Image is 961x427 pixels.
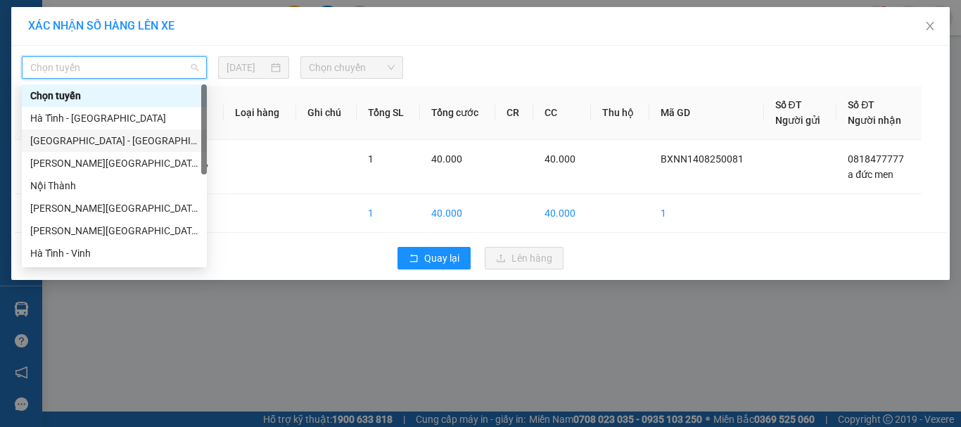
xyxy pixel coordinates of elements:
td: 1 [649,194,763,233]
div: Hà Tĩnh - Hồng Lĩnh [22,152,207,174]
button: rollbackQuay lại [397,247,471,269]
div: Hà Tĩnh - Vinh [22,242,207,265]
td: 40.000 [420,194,495,233]
th: CR [495,86,533,140]
th: Ghi chú [296,86,357,140]
img: logo.jpg [18,18,88,88]
span: 40.000 [545,153,575,165]
span: 1 [368,153,374,165]
div: Chọn tuyến [30,88,198,103]
button: uploadLên hàng [485,247,564,269]
span: close [924,20,936,32]
div: Hà Tĩnh - [GEOGRAPHIC_DATA] [30,110,198,126]
th: Thu hộ [591,86,649,140]
div: Nội Thành [22,174,207,197]
span: rollback [409,253,419,265]
button: Close [910,7,950,46]
div: [PERSON_NAME][GEOGRAPHIC_DATA] [30,200,198,216]
td: 1 [15,140,59,194]
th: Loại hàng [224,86,296,140]
span: Chọn chuyến [309,57,395,78]
span: Quay lại [424,250,459,266]
td: 40.000 [533,194,591,233]
span: Người nhận [848,115,901,126]
input: 14/08/2025 [227,60,267,75]
div: Nội Thành [30,178,198,193]
span: BXNN1408250081 [661,153,744,165]
li: Số [GEOGRAPHIC_DATA][PERSON_NAME], P. [GEOGRAPHIC_DATA] [132,34,588,52]
b: GỬI : Bến Xe Nước Ngầm [18,102,238,125]
div: Hà Nội - Hà Tĩnh [22,129,207,152]
div: Hà Tĩnh - Vinh [30,246,198,261]
div: Hà Tĩnh - Hà Nội [22,107,207,129]
div: Hồng Lĩnh - Hà Tĩnh [22,219,207,242]
span: Số ĐT [775,99,802,110]
td: 1 [357,194,420,233]
th: Tổng SL [357,86,420,140]
div: [PERSON_NAME][GEOGRAPHIC_DATA] [30,223,198,238]
div: Chọn tuyến [22,84,207,107]
span: 40.000 [431,153,462,165]
div: [GEOGRAPHIC_DATA] - [GEOGRAPHIC_DATA] [30,133,198,148]
th: Tổng cước [420,86,495,140]
div: Hương Khê - Hà Tĩnh [22,197,207,219]
li: Hotline: 0981127575, 0981347575, 19009067 [132,52,588,70]
span: 0818477777 [848,153,904,165]
span: Chọn tuyến [30,57,198,78]
th: STT [15,86,59,140]
th: Mã GD [649,86,763,140]
div: [PERSON_NAME][GEOGRAPHIC_DATA] [30,155,198,171]
span: Số ĐT [848,99,874,110]
span: Người gửi [775,115,820,126]
span: a đức men [848,169,893,180]
th: CC [533,86,591,140]
span: XÁC NHẬN SỐ HÀNG LÊN XE [28,19,174,32]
